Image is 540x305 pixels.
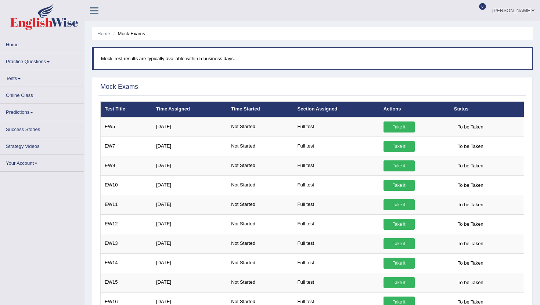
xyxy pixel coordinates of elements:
a: Take it [384,219,415,230]
td: EW7 [101,137,152,156]
td: Not Started [227,273,293,292]
span: To be Taken [454,180,487,191]
a: Home [97,31,110,36]
td: Not Started [227,117,293,137]
th: Time Started [227,102,293,117]
a: Predictions [0,104,84,118]
span: To be Taken [454,121,487,132]
td: Full test [294,156,379,175]
td: EW11 [101,195,152,214]
a: Take it [384,141,415,152]
td: Not Started [227,214,293,234]
td: Full test [294,175,379,195]
td: [DATE] [152,273,227,292]
span: To be Taken [454,258,487,269]
td: [DATE] [152,214,227,234]
a: Home [0,36,84,51]
td: EW5 [101,117,152,137]
span: To be Taken [454,277,487,288]
td: Not Started [227,137,293,156]
td: Full test [294,137,379,156]
a: Take it [384,180,415,191]
th: Time Assigned [152,102,227,117]
th: Status [450,102,524,117]
td: Full test [294,273,379,292]
td: Full test [294,253,379,273]
a: Success Stories [0,121,84,135]
a: Online Class [0,87,84,101]
td: EW14 [101,253,152,273]
td: [DATE] [152,156,227,175]
td: EW10 [101,175,152,195]
td: [DATE] [152,175,227,195]
td: [DATE] [152,137,227,156]
a: Your Account [0,155,84,169]
span: To be Taken [454,160,487,171]
td: Not Started [227,253,293,273]
a: Take it [384,121,415,132]
td: Full test [294,214,379,234]
span: To be Taken [454,238,487,249]
td: EW13 [101,234,152,253]
span: To be Taken [454,219,487,230]
td: Not Started [227,156,293,175]
td: EW9 [101,156,152,175]
a: Strategy Videos [0,138,84,152]
a: Take it [384,160,415,171]
span: To be Taken [454,199,487,210]
td: [DATE] [152,195,227,214]
td: Full test [294,195,379,214]
td: Full test [294,234,379,253]
a: Practice Questions [0,53,84,68]
a: Take it [384,258,415,269]
th: Actions [379,102,450,117]
a: Take it [384,277,415,288]
td: EW12 [101,214,152,234]
td: Full test [294,117,379,137]
a: Tests [0,70,84,84]
td: Not Started [227,234,293,253]
td: Not Started [227,175,293,195]
span: 0 [479,3,486,10]
a: Take it [384,238,415,249]
th: Section Assigned [294,102,379,117]
td: Not Started [227,195,293,214]
td: [DATE] [152,117,227,137]
td: [DATE] [152,234,227,253]
li: Mock Exams [111,30,145,37]
td: [DATE] [152,253,227,273]
h2: Mock Exams [100,83,138,91]
td: EW15 [101,273,152,292]
th: Test Title [101,102,152,117]
span: To be Taken [454,141,487,152]
p: Mock Test results are typically available within 5 business days. [101,55,525,62]
a: Take it [384,199,415,210]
